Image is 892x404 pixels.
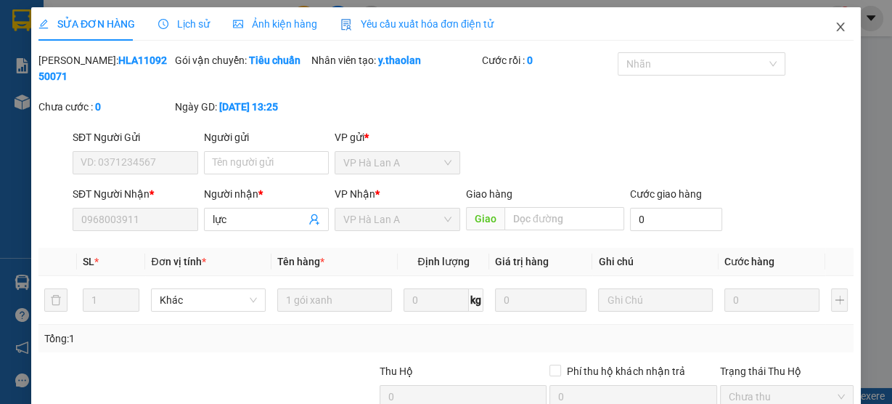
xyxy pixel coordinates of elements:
b: 0 [95,101,101,113]
div: Nhân viên tạo: [311,52,479,68]
div: [PERSON_NAME]: [38,52,172,84]
input: 0 [724,288,819,312]
div: Chưa cước : [38,99,172,115]
span: VP Hà Lan A [343,209,451,230]
span: edit [38,19,49,29]
span: Định lượng [418,256,470,267]
div: Người gửi [204,129,330,145]
input: Cước giao hàng [630,208,723,231]
input: Dọc đường [504,207,624,230]
span: Ảnh kiện hàng [233,18,317,30]
input: 0 [495,288,586,312]
button: delete [44,288,67,312]
span: Đơn vị tính [151,256,205,267]
th: Ghi chú [592,248,719,276]
button: plus [831,288,848,312]
span: close [835,21,846,33]
span: Giao hàng [466,188,512,200]
b: Tiêu chuẩn [249,54,300,66]
span: VP Hà Lan A [343,152,451,174]
button: Close [820,7,861,48]
div: VP gửi [335,129,460,145]
label: Cước giao hàng [630,188,702,200]
span: Lịch sử [158,18,210,30]
span: Giao [466,207,504,230]
div: Gói vận chuyển: [175,52,308,68]
span: clock-circle [158,19,168,29]
b: y.thaolan [378,54,421,66]
span: Yêu cầu xuất hóa đơn điện tử [340,18,494,30]
span: SỬA ĐƠN HÀNG [38,18,135,30]
div: Tổng: 1 [44,331,345,347]
input: Ghi Chú [598,288,713,312]
input: VD: Bàn, Ghế [277,288,392,312]
span: Cước hàng [724,256,774,267]
img: icon [340,19,352,31]
span: picture [233,19,243,29]
span: Khác [160,289,257,311]
div: Trạng thái Thu Hộ [720,363,854,379]
span: VP Nhận [335,188,375,200]
div: SĐT Người Nhận [73,186,198,202]
div: Cước rồi : [481,52,615,68]
span: kg [469,288,483,312]
b: 0 [526,54,532,66]
span: Tên hàng [277,256,324,267]
b: [DATE] 13:25 [219,101,278,113]
span: Thu Hộ [380,365,413,377]
div: SĐT Người Gửi [73,129,198,145]
div: Người nhận [204,186,330,202]
span: Giá trị hàng [495,256,549,267]
span: SL [83,256,94,267]
span: user-add [308,214,320,225]
span: Phí thu hộ khách nhận trả [561,363,690,379]
div: Ngày GD: [175,99,308,115]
